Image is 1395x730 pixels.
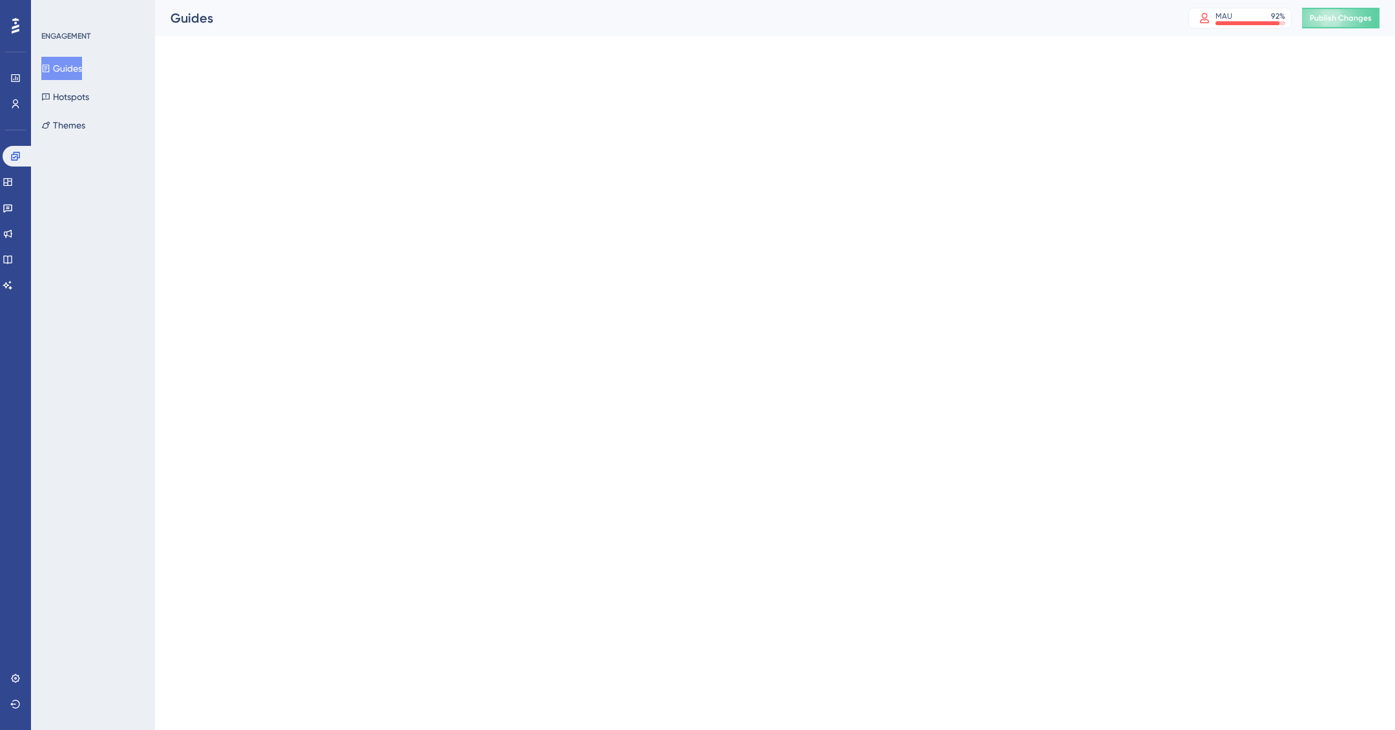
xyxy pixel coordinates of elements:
button: Publish Changes [1302,8,1379,28]
div: Guides [170,9,1156,27]
button: Themes [41,114,85,137]
button: Guides [41,57,82,80]
div: 92 % [1271,11,1285,21]
div: ENGAGEMENT [41,31,90,41]
div: MAU [1215,11,1232,21]
button: Hotspots [41,85,89,108]
span: Publish Changes [1310,13,1372,23]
